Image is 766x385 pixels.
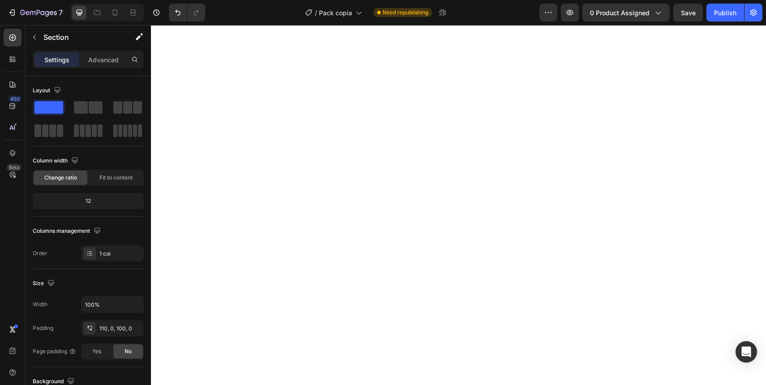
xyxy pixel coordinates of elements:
[582,4,670,21] button: 0 product assigned
[33,85,63,97] div: Layout
[34,195,142,207] div: 12
[383,9,428,17] span: Need republishing
[7,164,22,171] div: Beta
[673,4,703,21] button: Save
[169,4,205,21] div: Undo/Redo
[33,225,103,237] div: Columns management
[125,347,132,355] span: No
[681,9,696,17] span: Save
[44,174,77,182] span: Change ratio
[151,25,766,385] iframe: Design area
[315,8,317,17] span: /
[33,155,80,167] div: Column width
[33,347,76,355] div: Page padding
[43,32,117,43] p: Section
[4,4,67,21] button: 7
[33,324,53,332] div: Padding
[99,174,133,182] span: Fit to content
[99,250,142,258] div: 1 col
[33,249,47,257] div: Order
[99,325,142,333] div: 110, 0, 100, 0
[33,300,47,308] div: Width
[88,55,119,64] p: Advanced
[33,278,56,290] div: Size
[82,296,143,312] input: Auto
[59,7,63,18] p: 7
[706,4,744,21] button: Publish
[44,55,69,64] p: Settings
[714,8,736,17] div: Publish
[736,341,757,363] div: Open Intercom Messenger
[590,8,650,17] span: 0 product assigned
[319,8,352,17] span: Pack copia
[92,347,101,355] span: Yes
[9,95,22,103] div: 450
